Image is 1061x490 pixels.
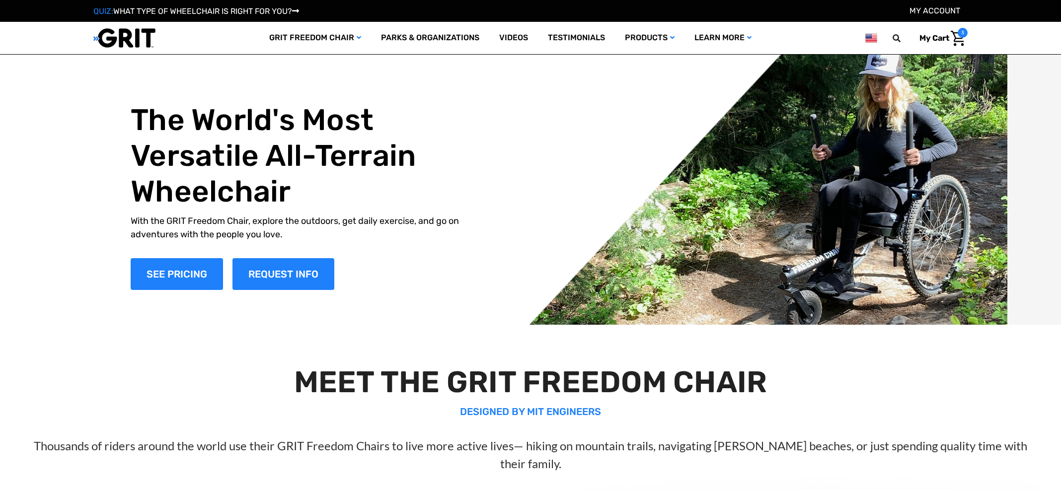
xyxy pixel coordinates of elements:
a: Products [615,22,684,54]
p: Thousands of riders around the world use their GRIT Freedom Chairs to live more active lives— hik... [26,437,1034,473]
span: My Cart [919,33,949,43]
a: Account [909,6,960,15]
span: 3 [958,28,968,38]
img: us.png [865,32,877,44]
h1: The World's Most Versatile All-Terrain Wheelchair [131,102,481,210]
a: Shop Now [131,258,223,290]
a: Parks & Organizations [371,22,489,54]
img: GRIT All-Terrain Wheelchair and Mobility Equipment [93,28,155,48]
p: With the GRIT Freedom Chair, explore the outdoors, get daily exercise, and go on adventures with ... [131,214,481,241]
a: Videos [489,22,538,54]
h2: MEET THE GRIT FREEDOM CHAIR [26,364,1034,400]
p: DESIGNED BY MIT ENGINEERS [26,404,1034,419]
a: Learn More [684,22,761,54]
a: Cart with 3 items [912,28,968,49]
a: Slide number 1, Request Information [232,258,334,290]
input: Search [897,28,912,49]
a: Testimonials [538,22,615,54]
span: QUIZ: [93,6,113,16]
a: QUIZ:WHAT TYPE OF WHEELCHAIR IS RIGHT FOR YOU? [93,6,299,16]
img: Cart [951,31,965,46]
a: GRIT Freedom Chair [259,22,371,54]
